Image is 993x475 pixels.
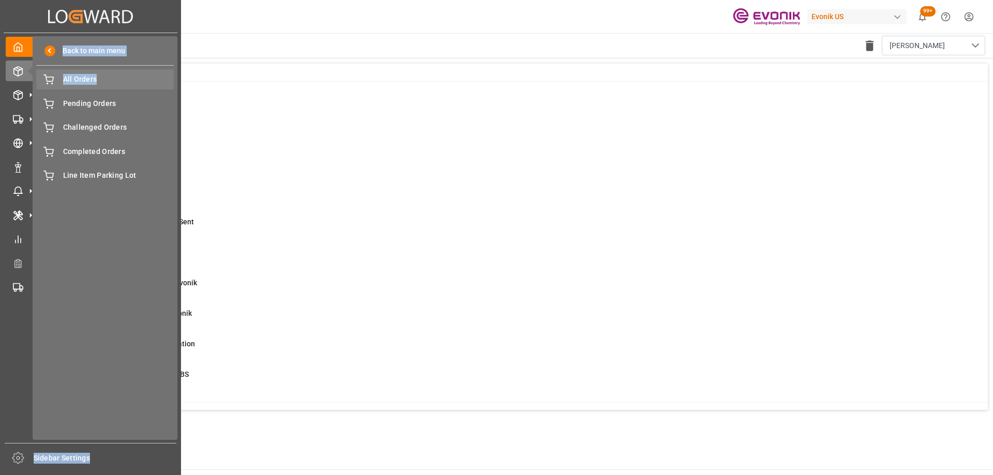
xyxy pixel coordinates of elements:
a: 0MOT Missing at Order LevelSales Order-IVPO [53,95,975,116]
span: Challenged Orders [63,122,174,133]
a: Transport Planner [6,253,175,273]
span: All Orders [63,74,174,85]
a: My Reports [6,229,175,249]
a: 22ABS: Missing Booking ConfirmationShipment [53,339,975,360]
a: 1Error on Initial Sales Order to EvonikShipment [53,278,975,299]
a: 0Main-Leg Shipment # Error [53,400,975,421]
a: My Cockpit [6,37,175,57]
a: 0Error Sales Order Update to EvonikShipment [53,308,975,330]
a: Completed Orders [36,141,174,161]
span: Pending Orders [63,98,174,109]
span: Back to main menu [55,45,125,56]
button: Help Center [934,5,957,28]
button: open menu [882,36,985,55]
span: Sidebar Settings [34,453,177,464]
a: 9ABS: No Bkg Req Sent DateShipment [53,156,975,177]
a: 4ETD < 3 Days,No Del # Rec'dShipment [53,247,975,269]
a: Non Conformance [6,157,175,177]
a: Line Item Parking Lot [36,165,174,186]
span: 99+ [920,6,936,17]
img: Evonik-brand-mark-Deep-Purple-RGB.jpeg_1700498283.jpeg [733,8,800,26]
a: Pending Orders [36,93,174,113]
a: Transport Planning [6,277,175,297]
span: [PERSON_NAME] [890,40,945,51]
span: Line Item Parking Lot [63,170,174,181]
a: All Orders [36,69,174,89]
a: 2Pending Bkg Request sent to ABSShipment [53,369,975,391]
div: Evonik US [807,9,907,24]
button: Evonik US [807,7,911,26]
button: show 100 new notifications [911,5,934,28]
a: 4ETA > 10 Days , No ATA EnteredShipment [53,186,975,208]
span: Completed Orders [63,146,174,157]
a: Challenged Orders [36,117,174,137]
a: 28ETD>3 Days Past,No Cost Msg SentShipment [53,217,975,238]
a: 30ABS: No Init Bkg Conf DateShipment [53,125,975,147]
